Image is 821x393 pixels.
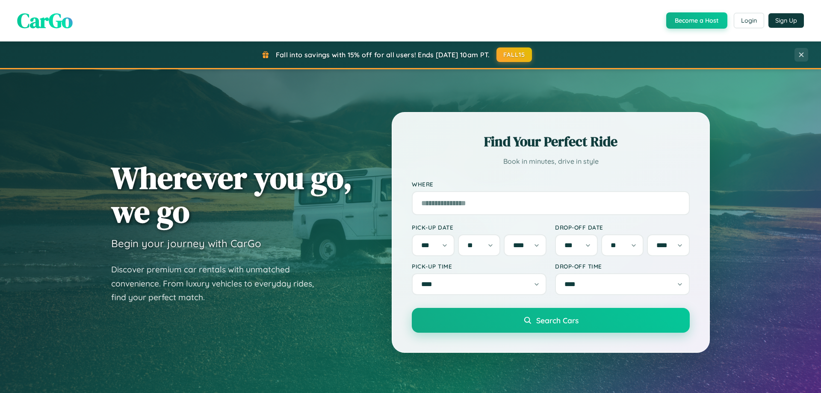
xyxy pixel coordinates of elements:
p: Discover premium car rentals with unmatched convenience. From luxury vehicles to everyday rides, ... [111,263,325,304]
label: Pick-up Time [412,263,546,270]
span: Search Cars [536,316,579,325]
label: Pick-up Date [412,224,546,231]
button: Become a Host [666,12,727,29]
span: CarGo [17,6,73,35]
span: Fall into savings with 15% off for all users! Ends [DATE] 10am PT. [276,50,490,59]
button: FALL15 [496,47,532,62]
h2: Find Your Perfect Ride [412,132,690,151]
p: Book in minutes, drive in style [412,155,690,168]
h3: Begin your journey with CarGo [111,237,261,250]
button: Login [734,13,764,28]
label: Where [412,180,690,188]
label: Drop-off Date [555,224,690,231]
button: Sign Up [768,13,804,28]
label: Drop-off Time [555,263,690,270]
h1: Wherever you go, we go [111,161,352,228]
button: Search Cars [412,308,690,333]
